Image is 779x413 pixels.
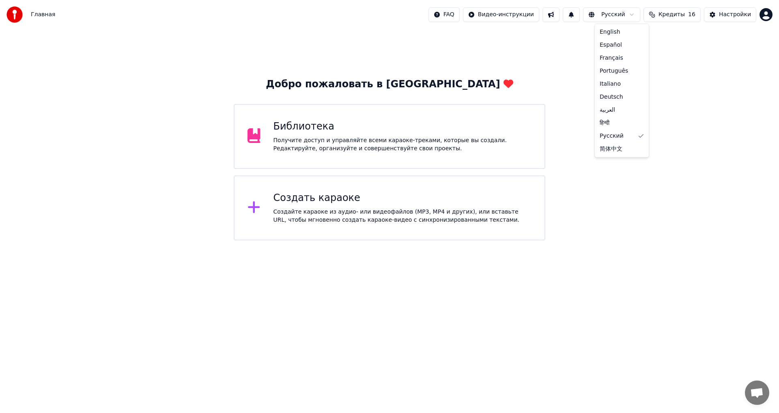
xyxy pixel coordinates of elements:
[600,119,609,127] span: हिन्दी
[600,80,621,88] span: Italiano
[600,41,622,49] span: Español
[600,54,623,62] span: Français
[600,132,624,140] span: Русский
[600,93,623,101] span: Deutsch
[600,106,615,114] span: العربية
[600,28,620,36] span: English
[600,67,628,75] span: Português
[600,145,622,153] span: 简体中文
